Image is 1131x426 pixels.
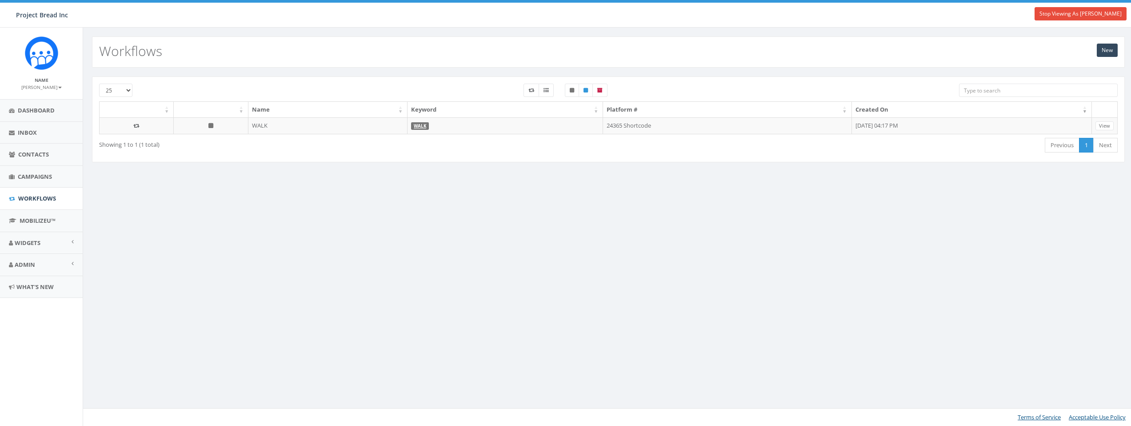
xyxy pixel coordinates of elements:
a: Stop Viewing As [PERSON_NAME] [1035,7,1127,20]
span: Campaigns [18,173,52,181]
span: Inbox [18,129,37,137]
input: Type to search [959,84,1118,97]
td: 24365 Shortcode [603,117,851,134]
td: [DATE] 04:17 PM [852,117,1092,134]
th: : activate to sort column ascending [100,102,174,117]
span: Contacts [18,150,49,158]
span: Dashboard [18,106,55,114]
a: 1 [1079,138,1094,153]
a: [PERSON_NAME] [21,83,62,91]
label: Menu [539,84,554,97]
th: Platform #: activate to sort column ascending [603,102,851,117]
th: Created On: activate to sort column ascending [852,102,1092,117]
i: Unpublished [208,123,213,129]
td: WALK [248,117,408,134]
label: Archived [592,84,607,97]
small: Name [35,77,48,83]
span: MobilizeU™ [20,217,56,225]
label: Unpublished [565,84,579,97]
span: Workflows [18,194,56,202]
th: Name: activate to sort column ascending [248,102,408,117]
th: : activate to sort column ascending [174,102,248,117]
small: [PERSON_NAME] [21,84,62,90]
a: Acceptable Use Policy [1069,413,1126,421]
a: Terms of Service [1018,413,1061,421]
label: Published [579,84,593,97]
a: Next [1093,138,1118,153]
a: Previous [1045,138,1079,153]
span: Admin [15,261,35,269]
h2: Workflows [99,44,162,58]
span: Widgets [15,239,40,247]
label: Workflow [524,84,539,97]
th: Keyword: activate to sort column ascending [408,102,603,117]
span: What's New [16,283,54,291]
a: View [1095,121,1114,131]
a: New [1097,44,1118,57]
img: Rally_Corp_Icon.png [25,36,58,70]
a: WALK [414,123,426,129]
span: Project Bread Inc [16,11,68,19]
div: Showing 1 to 1 (1 total) [99,137,516,149]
